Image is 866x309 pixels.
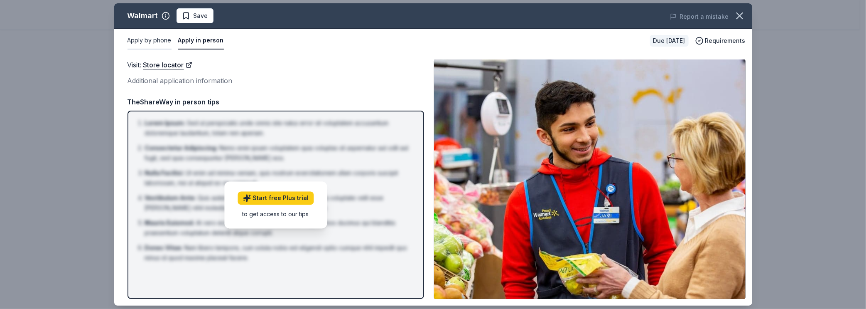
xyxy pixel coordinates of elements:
[177,8,213,23] button: Save
[128,59,424,70] div: Visit :
[178,32,224,49] button: Apply in person
[670,12,729,22] button: Report a mistake
[434,59,746,299] img: Image for Walmart
[128,9,158,22] div: Walmart
[194,11,208,21] span: Save
[145,144,218,151] span: Consectetur Adipiscing :
[128,32,172,49] button: Apply by phone
[238,191,314,205] a: Start free Plus trial
[145,244,183,251] span: Donec Vitae :
[145,143,412,163] li: Nemo enim ipsam voluptatem quia voluptas sit aspernatur aut odit aut fugit, sed quia consequuntur...
[143,59,192,70] a: Store locator
[145,194,196,201] span: Vestibulum Ante :
[145,243,412,263] li: Nam libero tempore, cum soluta nobis est eligendi optio cumque nihil impedit quo minus id quod ma...
[145,119,186,126] span: Lorem Ipsum :
[145,193,412,213] li: Quis autem vel eum iure reprehenderit qui in ea voluptate velit esse [PERSON_NAME] nihil molestia...
[128,75,424,86] div: Additional application information
[145,218,412,238] li: At vero eos et accusamus et iusto odio dignissimos ducimus qui blanditiis praesentium voluptatum ...
[650,35,689,47] div: Due [DATE]
[145,168,412,188] li: Ut enim ad minima veniam, quis nostrum exercitationem ullam corporis suscipit laboriosam, nisi ut...
[145,118,412,138] li: Sed ut perspiciatis unde omnis iste natus error sit voluptatem accusantium doloremque laudantium,...
[695,36,746,46] button: Requirements
[705,36,746,46] span: Requirements
[128,96,424,107] div: TheShareWay in person tips
[238,210,314,218] div: to get access to our tips
[145,169,184,176] span: Nulla Facilisi :
[145,219,195,226] span: Mauris Euismod :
